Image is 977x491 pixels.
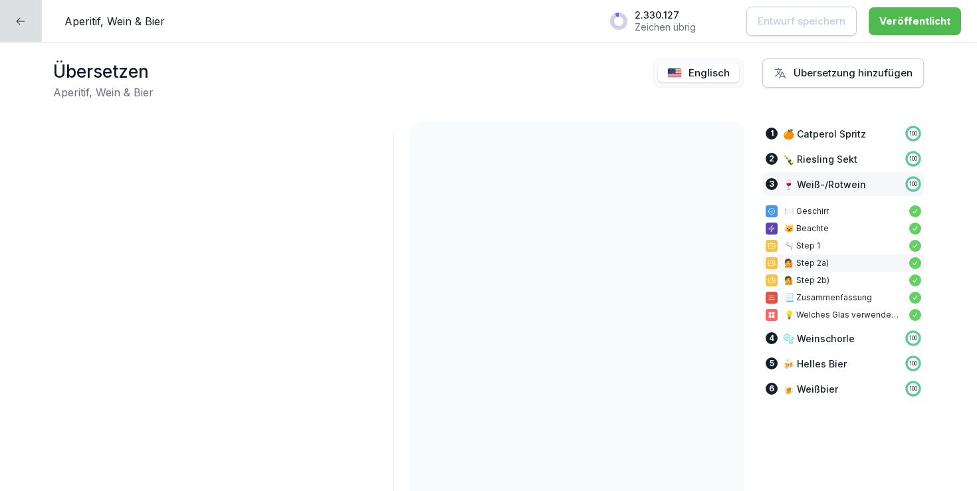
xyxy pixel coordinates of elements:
[64,13,165,29] p: Aperitif, Wein & Bier
[667,68,682,78] img: us.svg
[783,177,866,191] p: 🍷 Weiß-/Rotwein
[766,332,778,344] div: 4
[909,155,917,163] p: 100
[784,292,903,304] p: 📃 Zusammenfassung
[603,4,734,38] button: 2.330.127Zeichen übrig
[635,9,696,21] p: 2.330.127
[53,58,154,84] h1: Übersetzen
[784,309,903,321] p: 💡 Welches Glas verwendest Du für den Weißwein?
[869,7,961,35] button: Veröffentlicht
[784,205,903,217] p: 🍽️ Geschirr
[766,153,778,165] div: 2
[783,332,855,345] p: 🫧 Weinschorle
[746,7,857,36] button: Entwurf speichern
[758,14,845,29] p: Entwurf speichern
[909,359,917,367] p: 100
[909,334,917,342] p: 100
[766,178,778,190] div: 3
[784,223,903,235] p: 😺 Beachte
[635,21,696,33] p: Zeichen übrig
[689,66,730,81] p: Englisch
[766,383,778,395] div: 6
[766,357,778,369] div: 5
[783,127,866,141] p: 🍊 Catperol Spritz
[783,152,857,166] p: 🍾 Riesling Sekt
[784,274,903,286] p: 💁 Step 2b)
[909,385,917,393] p: 100
[879,14,950,29] div: Veröffentlicht
[909,130,917,138] p: 100
[784,240,903,252] p: 🫗 Step 1
[909,180,917,188] p: 100
[766,128,778,140] div: 1
[774,66,913,80] div: Übersetzung hinzufügen
[53,84,154,100] h2: Aperitif, Wein & Bier
[783,382,838,396] p: 🍺 Weißbier
[783,357,847,371] p: 🍻 Helles Bier
[784,257,903,269] p: 💁 Step 2a)
[762,58,924,88] button: Übersetzung hinzufügen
